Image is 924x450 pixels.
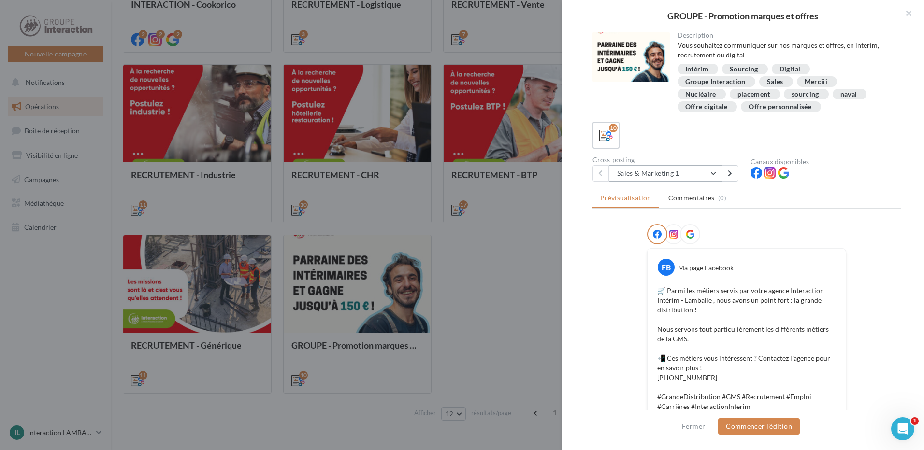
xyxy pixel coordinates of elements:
[685,103,728,111] div: Offre digitale
[658,259,675,276] div: FB
[609,124,618,132] div: 10
[685,78,746,85] div: Groupe Interaction
[840,91,857,98] div: naval
[792,91,819,98] div: sourcing
[577,12,909,20] div: GROUPE - Promotion marques et offres
[678,263,734,273] div: Ma page Facebook
[668,193,715,203] span: Commentaires
[767,78,783,85] div: Sales
[685,91,716,98] div: Nucléaire
[780,66,800,73] div: Digital
[678,41,894,60] div: Vous souhaitez communiquer sur nos marques et offres, en interim, recrutement ou digital
[891,417,914,440] iframe: Intercom live chat
[657,286,836,411] p: 🛒 Parmi les métiers servis par votre agence Interaction Intérim - Lamballe , nous avons un point ...
[805,78,827,85] div: Merciii
[730,66,758,73] div: Sourcing
[678,421,709,432] button: Fermer
[751,158,901,165] div: Canaux disponibles
[678,32,894,39] div: Description
[749,103,811,111] div: Offre personnalisée
[685,66,708,73] div: Intérim
[737,91,770,98] div: placement
[718,194,726,202] span: (0)
[609,165,722,182] button: Sales & Marketing 1
[592,156,743,163] div: Cross-posting
[911,417,919,425] span: 1
[718,418,800,435] button: Commencer l'édition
